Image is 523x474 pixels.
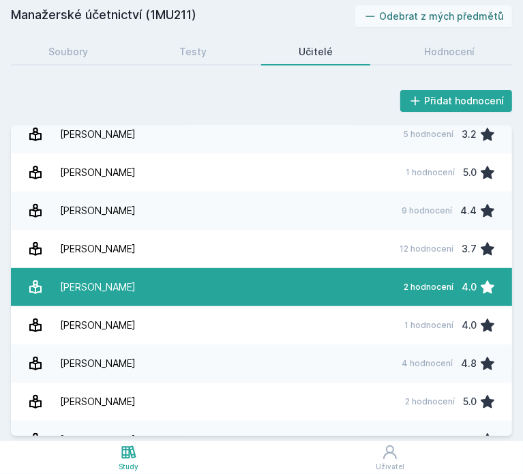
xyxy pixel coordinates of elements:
[11,38,125,65] a: Soubory
[60,312,136,339] div: [PERSON_NAME]
[403,129,453,140] div: 5 hodnocení
[462,121,477,148] div: 3.2
[462,273,477,301] div: 4.0
[261,38,370,65] a: Učitelé
[119,462,138,472] div: Study
[462,312,477,339] div: 4.0
[405,396,455,407] div: 2 hodnocení
[399,434,453,445] div: 10 hodnocení
[11,421,512,459] a: [PERSON_NAME] 10 hodnocení 3.7
[460,197,477,224] div: 4.4
[424,45,475,59] div: Hodnocení
[11,306,512,344] a: [PERSON_NAME] 1 hodnocení 4.0
[257,441,523,474] a: Uživatel
[179,45,207,59] div: Testy
[376,462,404,472] div: Uživatel
[404,320,453,331] div: 1 hodnocení
[60,350,136,377] div: [PERSON_NAME]
[60,197,136,224] div: [PERSON_NAME]
[60,273,136,301] div: [PERSON_NAME]
[60,159,136,186] div: [PERSON_NAME]
[406,167,455,178] div: 1 hodnocení
[11,192,512,230] a: [PERSON_NAME] 9 hodnocení 4.4
[402,358,453,369] div: 4 hodnocení
[461,350,477,377] div: 4.8
[11,383,512,421] a: [PERSON_NAME] 2 hodnocení 5.0
[400,243,453,254] div: 12 hodnocení
[402,205,452,216] div: 9 hodnocení
[404,282,453,293] div: 2 hodnocení
[462,426,477,454] div: 3.7
[11,344,512,383] a: [PERSON_NAME] 4 hodnocení 4.8
[355,5,513,27] button: Odebrat z mých předmětů
[60,388,136,415] div: [PERSON_NAME]
[142,38,244,65] a: Testy
[463,159,477,186] div: 5.0
[11,230,512,268] a: [PERSON_NAME] 12 hodnocení 3.7
[299,45,333,59] div: Učitelé
[11,115,512,153] a: [PERSON_NAME] 5 hodnocení 3.2
[462,235,477,263] div: 3.7
[11,268,512,306] a: [PERSON_NAME] 2 hodnocení 4.0
[11,5,355,27] h2: Manažerské účetnictví (1MU211)
[60,235,136,263] div: [PERSON_NAME]
[48,45,88,59] div: Soubory
[463,388,477,415] div: 5.0
[60,426,136,454] div: [PERSON_NAME]
[387,38,512,65] a: Hodnocení
[60,121,136,148] div: [PERSON_NAME]
[11,153,512,192] a: [PERSON_NAME] 1 hodnocení 5.0
[400,90,513,112] button: Přidat hodnocení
